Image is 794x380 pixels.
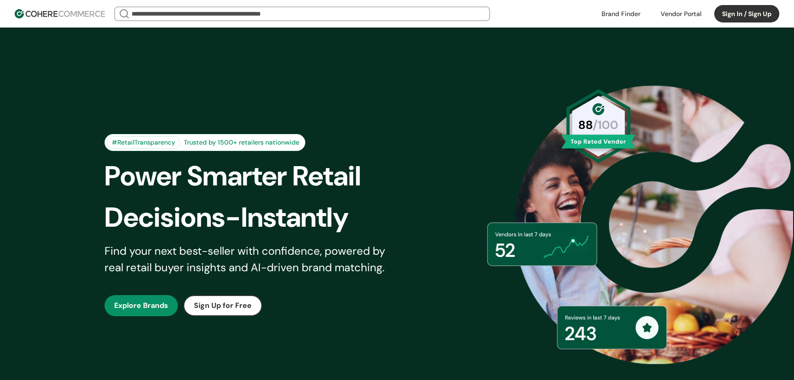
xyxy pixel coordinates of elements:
div: #RetailTransparency [107,136,180,149]
div: Trusted by 1500+ retailers nationwide [180,138,303,147]
img: Cohere Logo [15,9,105,18]
div: Power Smarter Retail [105,156,413,197]
div: Decisions-Instantly [105,197,413,238]
div: Find your next best-seller with confidence, powered by real retail buyer insights and AI-driven b... [105,243,397,276]
button: Explore Brands [105,295,178,316]
button: Sign Up for Free [183,295,262,316]
button: Sign In / Sign Up [714,5,779,22]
